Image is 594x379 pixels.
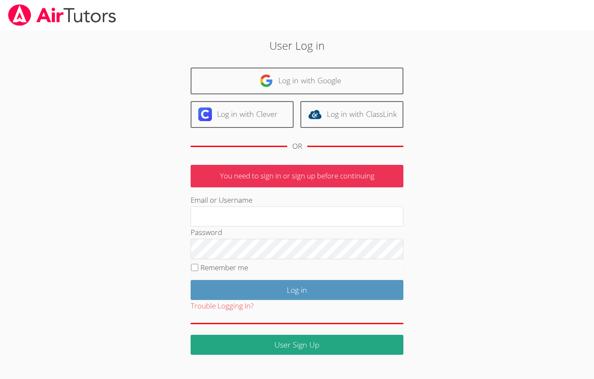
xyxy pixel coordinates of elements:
[191,195,252,205] label: Email or Username
[260,74,273,88] img: google-logo-50288ca7cdecda66e5e0955fdab243c47b7ad437acaf1139b6f446037453330a.svg
[191,300,254,312] button: Trouble Logging In?
[7,4,117,26] img: airtutors_banner-c4298cdbf04f3fff15de1276eac7730deb9818008684d7c2e4769d2f7ddbe033.png
[191,68,403,94] a: Log in with Google
[137,37,457,54] h2: User Log in
[191,280,403,300] input: Log in
[308,107,322,121] img: classlink-logo-d6bb404cc1216ec64c9a2012d9dc4662098be43eaf13dc465df04b49fa7ab582.svg
[191,165,403,187] p: You need to sign in or sign up before continuing
[191,335,403,355] a: User Sign Up
[191,101,294,128] a: Log in with Clever
[198,107,212,121] img: clever-logo-6eab21bc6e7a338710f1a6ff85c0baf02591cd810cc4098c63d3a4b26e2feb20.svg
[300,101,403,128] a: Log in with ClassLink
[191,227,222,237] label: Password
[200,263,248,272] label: Remember me
[292,140,302,153] div: OR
